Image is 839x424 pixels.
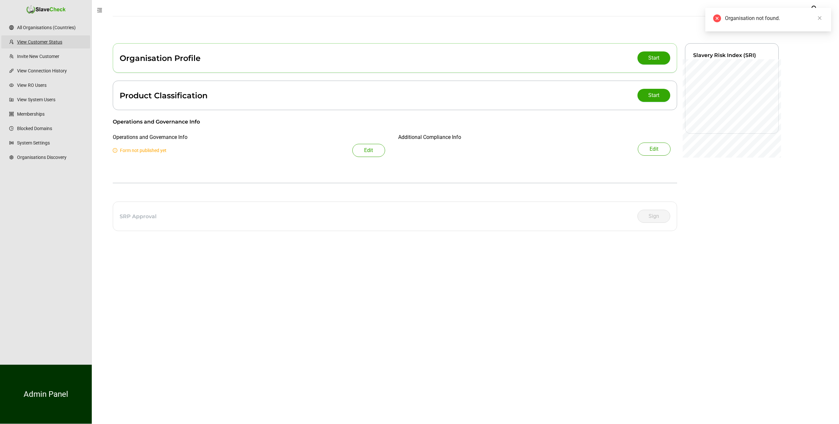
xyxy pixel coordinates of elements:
[693,51,771,59] div: Slavery Risk Index (SRI)
[120,53,201,63] div: Organisation Profile
[637,210,670,223] button: Sign
[17,136,85,149] a: System Settings
[817,16,822,20] span: close
[398,133,461,141] div: Additional Compliance Info
[637,89,670,102] button: Start
[650,145,658,153] span: Edit
[113,133,187,141] div: Operations and Governance Info
[364,146,373,154] span: Edit
[725,14,823,22] div: Organisation not found.
[17,79,85,92] a: View RO Users
[120,213,157,220] div: SRP Approval
[352,144,385,157] button: Edit
[17,50,85,63] a: Invite New Customer
[113,148,166,153] span: Form not published yet
[17,107,85,121] a: Memberships
[648,54,659,62] span: Start
[637,51,670,65] button: Start
[97,8,102,13] span: menu-fold
[17,122,85,135] a: Blocked Domains
[113,148,117,153] span: exclamation-circle
[638,143,671,156] button: Edit
[810,5,818,13] span: user
[17,35,85,48] a: View Customer Status
[120,91,207,100] div: Product Classification
[17,64,85,77] a: View Connection History
[816,14,823,22] a: Close
[17,151,85,164] a: Organisations Discovery
[713,14,721,22] span: close-circle
[648,91,659,99] span: Start
[17,21,85,34] a: All Organisations (Countries)
[17,93,85,106] a: View System Users
[113,118,671,126] div: Operations and Governance Info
